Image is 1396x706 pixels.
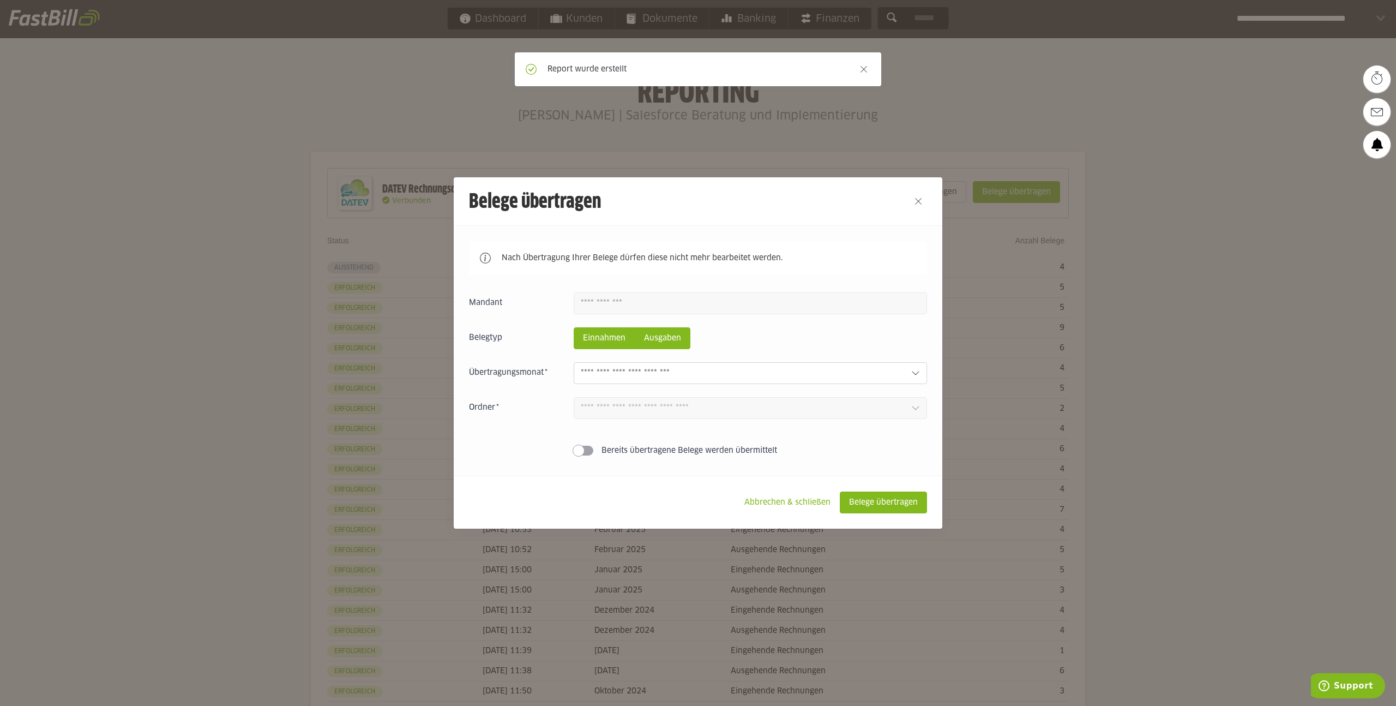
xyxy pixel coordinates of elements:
sl-button: Belege übertragen [840,492,927,513]
iframe: Öffnet ein Widget, in dem Sie weitere Informationen finden [1311,673,1385,701]
sl-switch: Bereits übertragene Belege werden übermittelt [469,445,927,456]
sl-radio-button: Einnahmen [574,327,635,349]
sl-radio-button: Ausgaben [635,327,690,349]
sl-button: Abbrechen & schließen [735,492,840,513]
